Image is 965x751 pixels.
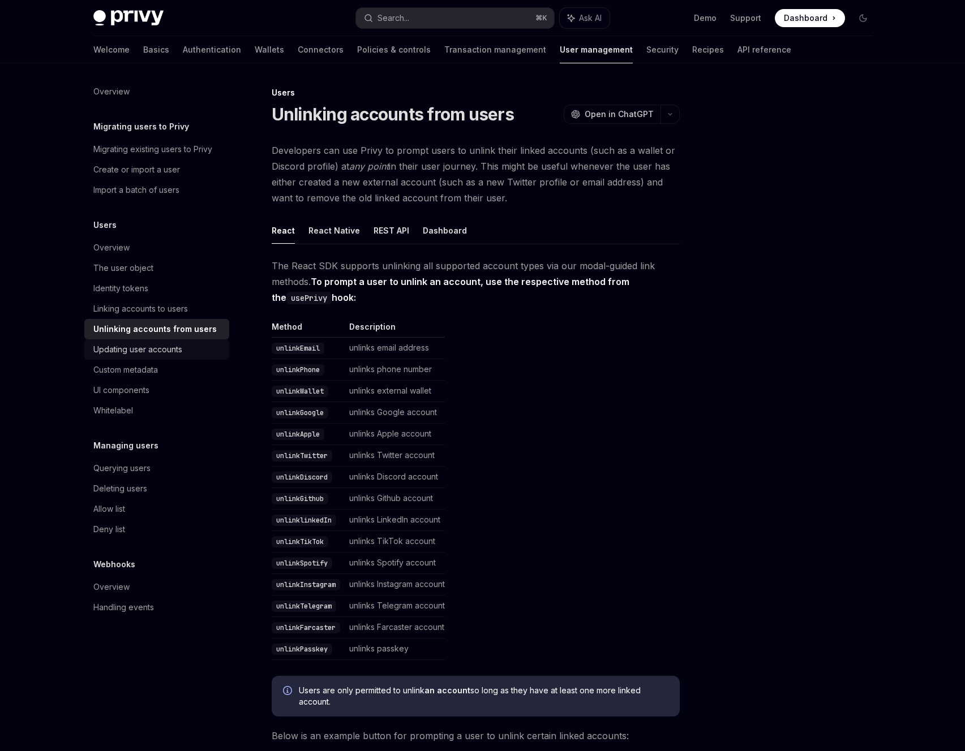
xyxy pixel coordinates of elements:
a: Transaction management [444,36,546,63]
td: unlinks LinkedIn account [345,510,445,531]
td: unlinks Instagram account [345,574,445,595]
td: unlinks Spotify account [345,553,445,574]
div: Deleting users [93,482,147,495]
a: Handling events [84,597,229,618]
span: Users are only permitted to unlink so long as they have at least one more linked account. [299,685,668,707]
a: Dashboard [775,9,845,27]
td: unlinks Apple account [345,424,445,445]
button: Dashboard [423,217,467,244]
h5: Webhooks [93,558,135,571]
td: unlinks Twitter account [345,445,445,467]
td: unlinks Google account [345,402,445,424]
button: Toggle dark mode [854,9,872,27]
button: Search...⌘K [356,8,554,28]
a: Deleting users [84,478,229,499]
a: Demo [694,12,717,24]
th: Description [345,321,445,338]
div: Updating user accounts [93,343,182,356]
div: Overview [93,580,130,594]
code: unlinkFarcaster [272,622,340,633]
code: unlinklinkedIn [272,515,336,526]
a: Wallets [255,36,284,63]
div: Custom metadata [93,363,158,377]
code: unlinkTikTok [272,536,328,547]
a: Policies & controls [357,36,431,63]
a: Overview [84,81,229,102]
h5: Users [93,218,117,232]
div: Identity tokens [93,282,148,295]
div: Overview [93,241,130,254]
em: any point [349,161,389,172]
div: Allow list [93,502,125,516]
div: Handling events [93,601,154,614]
td: unlinks passkey [345,638,445,660]
a: API reference [737,36,791,63]
button: Ask AI [560,8,610,28]
a: Support [730,12,761,24]
code: unlinkEmail [272,343,324,354]
a: Querying users [84,458,229,478]
span: Dashboard [784,12,827,24]
div: Unlinking accounts from users [93,322,217,336]
td: unlinks TikTok account [345,531,445,553]
a: Updating user accounts [84,339,229,360]
a: Import a batch of users [84,180,229,200]
svg: Info [283,686,294,697]
a: Welcome [93,36,130,63]
img: dark logo [93,10,164,26]
span: ⌘ K [535,14,547,23]
a: Custom metadata [84,360,229,380]
h1: Unlinking accounts from users [272,104,514,124]
div: Import a batch of users [93,183,179,197]
a: Create or import a user [84,159,229,180]
span: Open in ChatGPT [585,109,654,120]
a: The user object [84,258,229,278]
div: The user object [93,261,153,275]
div: Querying users [93,461,151,475]
h5: Migrating users to Privy [93,120,189,133]
td: unlinks external wallet [345,381,445,402]
a: Whitelabel [84,400,229,421]
div: Whitelabel [93,404,133,417]
code: unlinkPhone [272,364,324,375]
code: unlinkPasskey [272,644,332,655]
div: Users [272,87,680,98]
code: usePrivy [286,292,332,304]
td: unlinks email address [345,338,445,359]
td: unlinks Telegram account [345,595,445,617]
td: unlinks phone number [345,359,445,381]
h5: Managing users [93,439,158,452]
a: Unlinking accounts from users [84,319,229,339]
code: unlinkDiscord [272,472,332,483]
a: Recipes [692,36,724,63]
code: unlinkGithub [272,493,328,504]
code: unlinkApple [272,429,324,440]
button: REST API [374,217,409,244]
button: React Native [308,217,360,244]
div: Linking accounts to users [93,302,188,316]
div: Overview [93,85,130,98]
strong: To prompt a user to unlink an account, use the respective method from the hook: [272,276,629,303]
code: unlinkGoogle [272,407,328,418]
div: Migrating existing users to Privy [93,143,212,156]
div: Deny list [93,523,125,536]
a: Linking accounts to users [84,299,229,319]
button: React [272,217,295,244]
div: Create or import a user [93,163,180,176]
div: Search... [378,11,409,25]
code: unlinkSpotify [272,558,332,569]
strong: an account [424,685,470,695]
div: UI components [93,383,149,397]
span: Below is an example button for prompting a user to unlink certain linked accounts: [272,728,680,744]
a: UI components [84,380,229,400]
a: Identity tokens [84,278,229,299]
a: User management [560,36,633,63]
code: unlinkTwitter [272,450,332,461]
span: Ask AI [579,12,602,24]
a: Basics [143,36,169,63]
td: unlinks Farcaster account [345,617,445,638]
a: Overview [84,577,229,597]
a: Allow list [84,499,229,519]
code: unlinkWallet [272,386,328,397]
th: Method [272,321,345,338]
